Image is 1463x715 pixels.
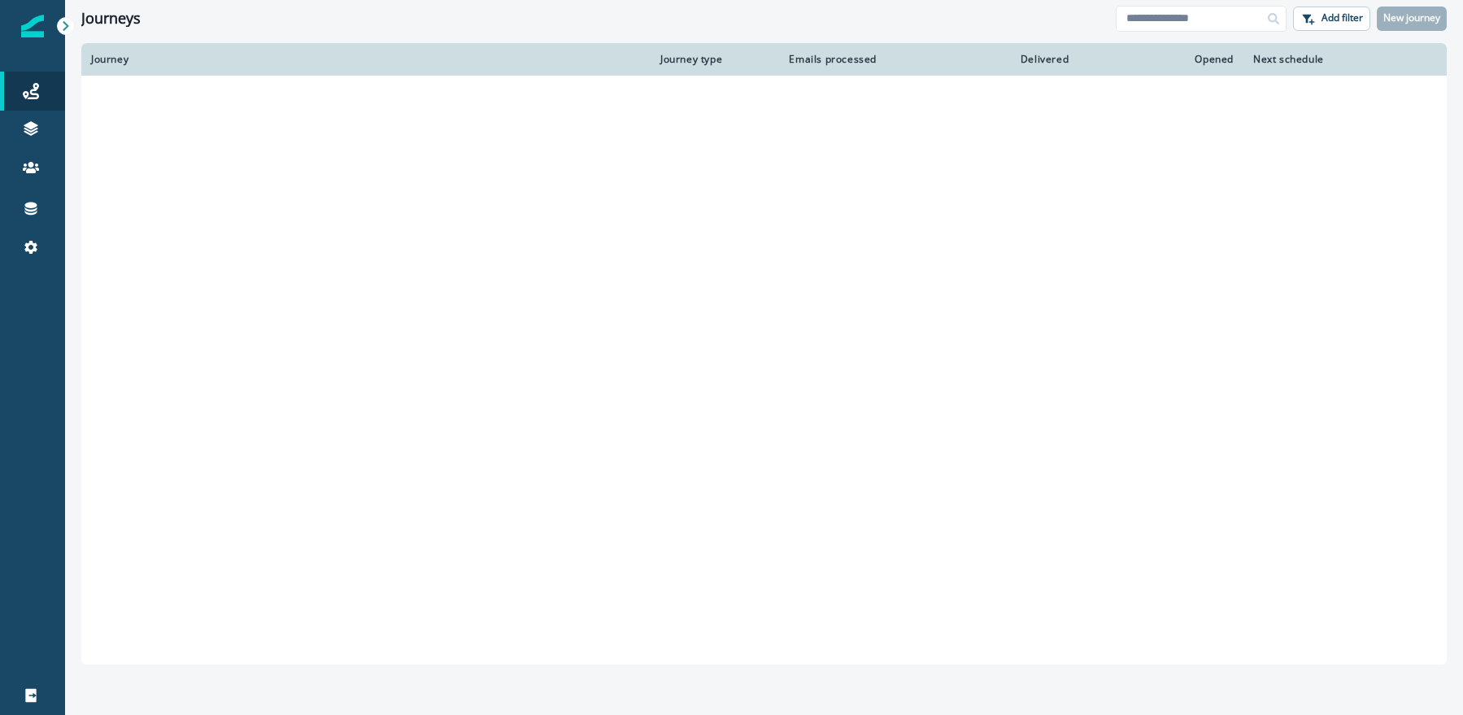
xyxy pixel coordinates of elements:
button: Add filter [1293,7,1370,31]
div: Opened [1088,53,1234,66]
p: New journey [1383,12,1440,24]
div: Journey type [660,53,763,66]
div: Emails processed [782,53,877,66]
h1: Journeys [81,10,141,28]
p: Add filter [1321,12,1363,24]
div: Journey [91,53,641,66]
div: Delivered [896,53,1069,66]
button: New journey [1377,7,1447,31]
div: Next schedule [1253,53,1396,66]
img: Inflection [21,15,44,37]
